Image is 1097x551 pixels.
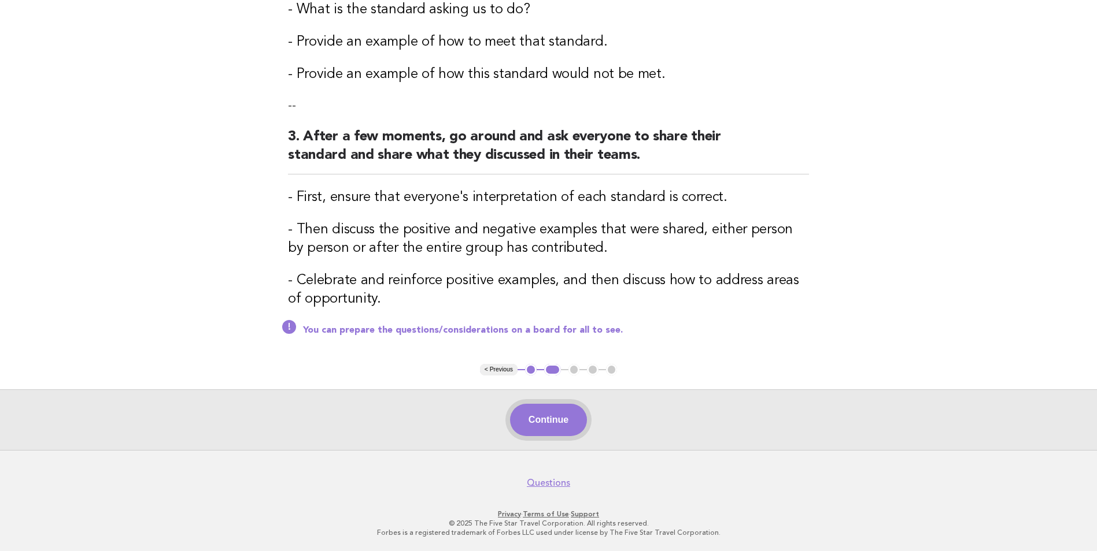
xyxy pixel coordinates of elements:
a: Privacy [498,510,521,518]
button: 2 [544,364,561,375]
button: 1 [525,364,537,375]
h3: - Provide an example of how to meet that standard. [288,33,809,51]
a: Terms of Use [523,510,569,518]
a: Questions [527,477,570,489]
a: Support [571,510,599,518]
button: < Previous [480,364,518,375]
h3: - Provide an example of how this standard would not be met. [288,65,809,84]
h3: - Celebrate and reinforce positive examples, and then discuss how to address areas of opportunity. [288,271,809,308]
p: You can prepare the questions/considerations on a board for all to see. [303,325,809,336]
p: Forbes is a registered trademark of Forbes LLC used under license by The Five Star Travel Corpora... [195,528,903,537]
p: © 2025 The Five Star Travel Corporation. All rights reserved. [195,519,903,528]
p: -- [288,98,809,114]
h3: - Then discuss the positive and negative examples that were shared, either person by person or af... [288,221,809,258]
h2: 3. After a few moments, go around and ask everyone to share their standard and share what they di... [288,128,809,174]
h3: - First, ensure that everyone's interpretation of each standard is correct. [288,188,809,207]
button: Continue [510,404,587,436]
p: · · [195,509,903,519]
h3: - What is the standard asking us to do? [288,1,809,19]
